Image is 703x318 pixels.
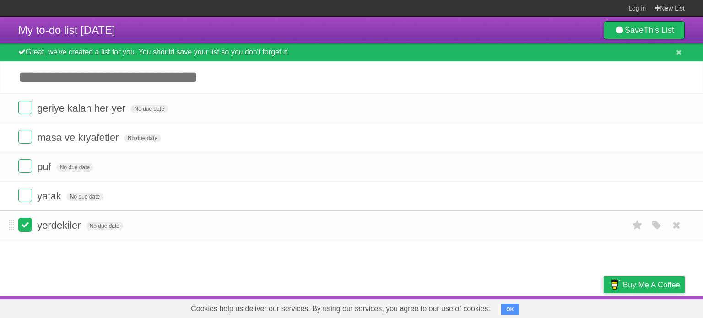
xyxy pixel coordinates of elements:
a: Developers [512,298,549,316]
label: Done [18,189,32,202]
button: OK [501,304,519,315]
span: Buy me a coffee [623,277,680,293]
a: Buy me a coffee [604,276,685,293]
a: About [482,298,501,316]
span: yerdekiler [37,220,83,231]
span: geriye kalan her yer [37,102,128,114]
span: No due date [56,163,93,172]
img: Buy me a coffee [608,277,621,292]
span: puf [37,161,54,172]
label: Done [18,218,32,232]
a: Suggest a feature [627,298,685,316]
label: Done [18,101,32,114]
label: Done [18,159,32,173]
span: No due date [86,222,123,230]
a: Terms [561,298,581,316]
span: No due date [66,193,103,201]
a: Privacy [592,298,616,316]
b: This List [644,26,674,35]
span: masa ve kıyafetler [37,132,121,143]
span: No due date [130,105,168,113]
span: No due date [124,134,161,142]
span: Cookies help us deliver our services. By using our services, you agree to our use of cookies. [182,300,499,318]
label: Done [18,130,32,144]
span: yatak [37,190,64,202]
label: Star task [629,218,646,233]
a: SaveThis List [604,21,685,39]
span: My to-do list [DATE] [18,24,115,36]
